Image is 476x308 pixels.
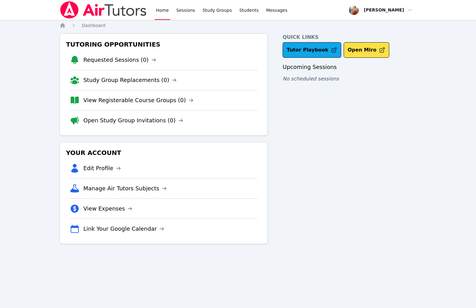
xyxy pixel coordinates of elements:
h3: Tutoring Opportunities [65,39,262,50]
a: Tutor Playbook [283,42,341,58]
a: Link Your Google Calendar [83,224,164,233]
button: Open Miro [344,42,389,58]
span: Messages [266,7,288,13]
nav: Breadcrumb [59,22,416,29]
span: Dashboard [82,23,105,28]
h4: Quick Links [283,34,416,41]
h3: Upcoming Sessions [283,63,416,71]
a: Open Study Group Invitations (0) [83,116,183,125]
a: Edit Profile [83,164,121,173]
img: Air Tutors [59,1,147,19]
h3: Your Account [65,147,262,158]
a: Study Group Replacements (0) [83,76,177,84]
a: Manage Air Tutors Subjects [83,184,167,193]
span: No scheduled sessions [283,76,339,82]
a: Requested Sessions (0) [83,56,156,64]
a: View Registerable Course Groups (0) [83,96,193,105]
a: Dashboard [82,22,105,29]
a: View Expenses [83,204,132,213]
